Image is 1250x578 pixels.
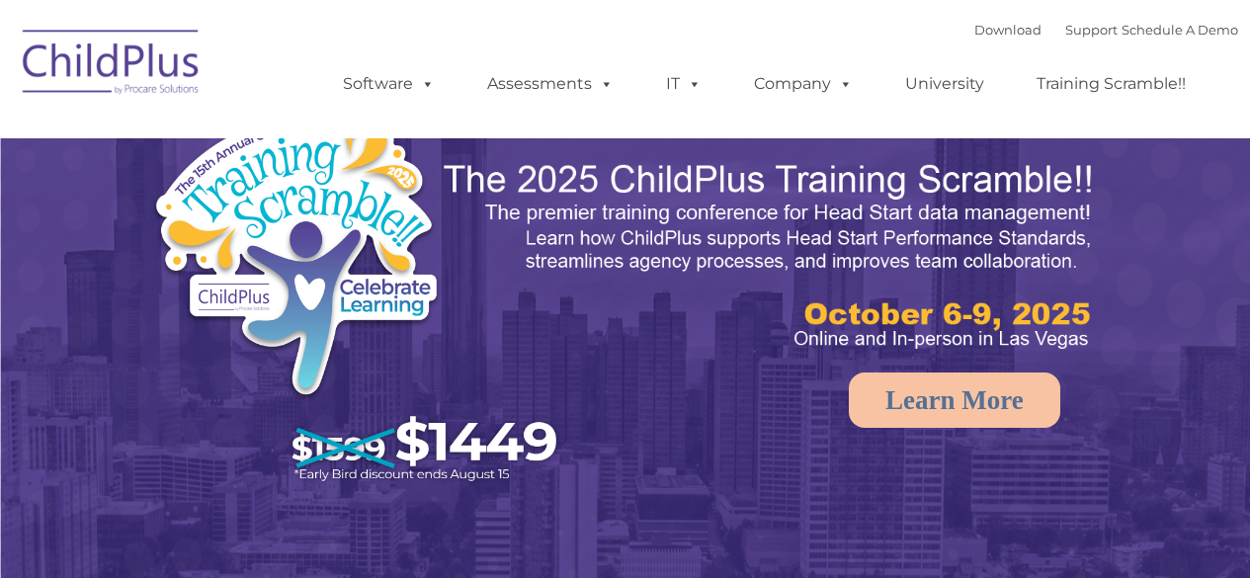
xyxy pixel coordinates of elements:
[13,16,210,115] img: ChildPlus by Procare Solutions
[974,22,1238,38] font: |
[734,64,873,104] a: Company
[1065,22,1118,38] a: Support
[1122,22,1238,38] a: Schedule A Demo
[646,64,721,104] a: IT
[323,64,455,104] a: Software
[974,22,1042,38] a: Download
[849,372,1060,428] a: Learn More
[885,64,1004,104] a: University
[1017,64,1206,104] a: Training Scramble!!
[467,64,633,104] a: Assessments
